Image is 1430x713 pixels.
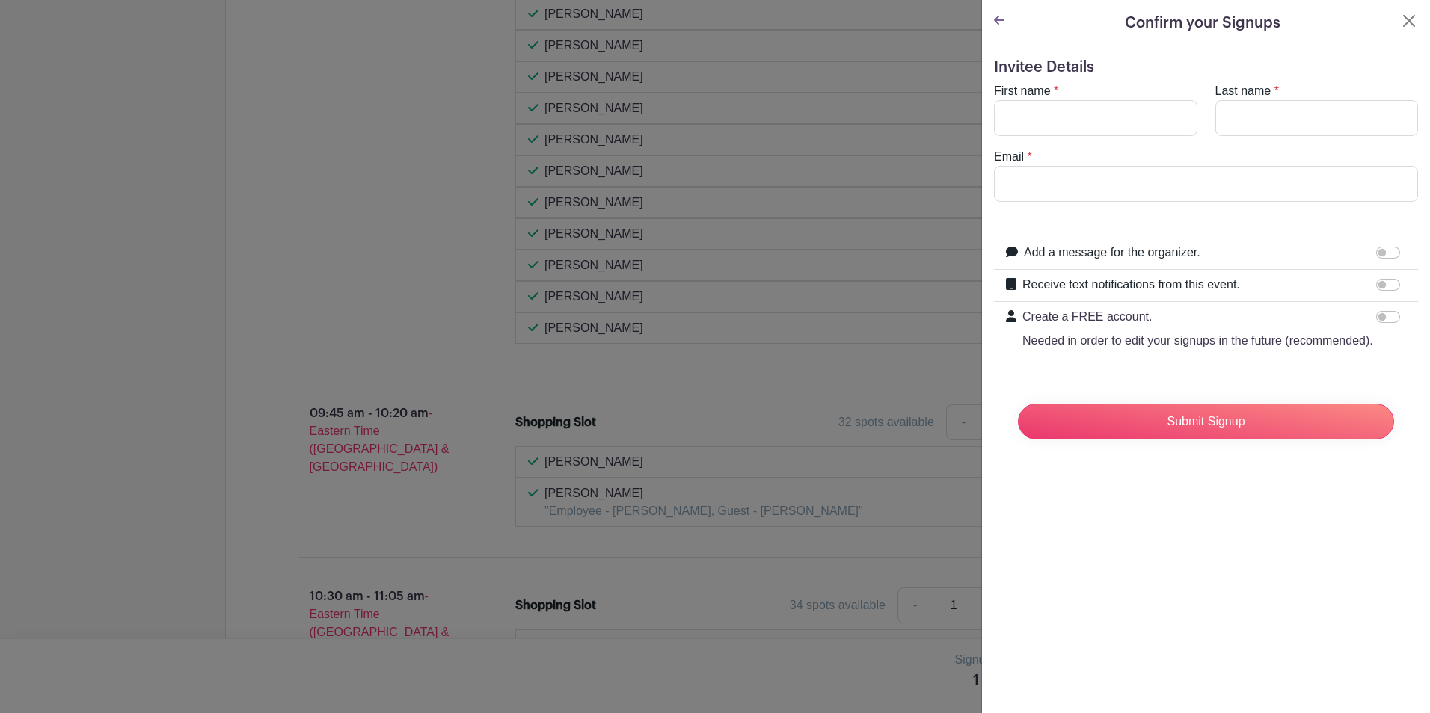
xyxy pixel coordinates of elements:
[1022,308,1373,326] p: Create a FREE account.
[1215,82,1271,100] label: Last name
[1022,332,1373,350] p: Needed in order to edit your signups in the future (recommended).
[1024,244,1200,262] label: Add a message for the organizer.
[994,148,1024,166] label: Email
[994,58,1418,76] h5: Invitee Details
[1400,12,1418,30] button: Close
[1125,12,1280,34] h5: Confirm your Signups
[994,82,1051,100] label: First name
[1018,404,1394,439] input: Submit Signup
[1022,276,1240,294] label: Receive text notifications from this event.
